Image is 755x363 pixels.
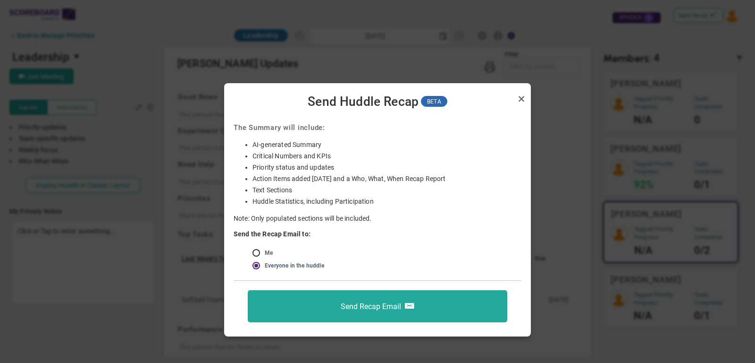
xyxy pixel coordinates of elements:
[516,93,527,104] a: Close
[234,230,521,238] h4: Send the Recap Email to:
[248,290,507,322] button: Send Recap Email
[252,140,521,149] li: AI-generated Summary
[252,197,521,206] li: Huddle Statistics, including Participation
[252,163,521,172] li: Priority status and updates
[265,250,273,256] label: Me
[308,94,419,110] span: Send Huddle Recap
[234,123,521,133] h3: The Summary will include:
[421,96,447,107] span: BETA
[252,174,521,183] li: Action Items added [DATE] and a Who, What, When Recap Report
[234,214,521,223] p: Note: Only populated sections will be included.
[265,262,324,269] label: Everyone in the huddle
[252,152,521,161] li: Critical Numbers and KPIs
[341,302,401,311] span: Send Recap Email
[252,186,521,195] li: Text Sections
